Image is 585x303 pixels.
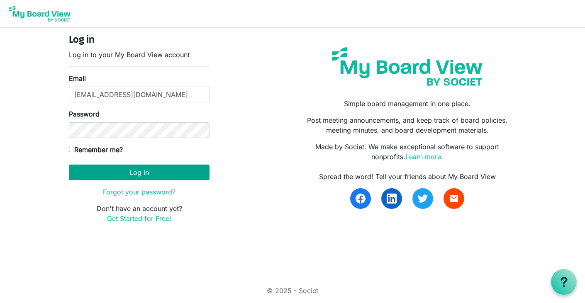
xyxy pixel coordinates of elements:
[7,3,73,24] img: My Board View Logo
[387,194,397,204] img: linkedin.svg
[444,188,464,209] a: email
[267,286,318,295] a: © 2025 - Societ
[103,188,175,196] a: Forgot your password?
[299,115,516,135] p: Post meeting announcements, and keep track of board policies, meeting minutes, and board developm...
[299,99,516,109] p: Simple board management in one place.
[69,147,74,152] input: Remember me?
[69,204,210,223] p: Don't have an account yet?
[69,145,123,155] label: Remember me?
[69,34,210,46] h4: Log in
[107,214,171,223] a: Get Started for Free!
[405,153,443,161] a: Learn more.
[69,50,210,60] p: Log in to your My Board View account
[299,172,516,182] div: Spread the word! Tell your friends about My Board View
[69,109,100,119] label: Password
[299,142,516,162] p: Made by Societ. We make exceptional software to support nonprofits.
[69,73,86,83] label: Email
[418,194,428,204] img: twitter.svg
[449,194,459,204] span: email
[326,41,489,92] img: my-board-view-societ.svg
[356,194,366,204] img: facebook.svg
[69,165,210,180] button: Log in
